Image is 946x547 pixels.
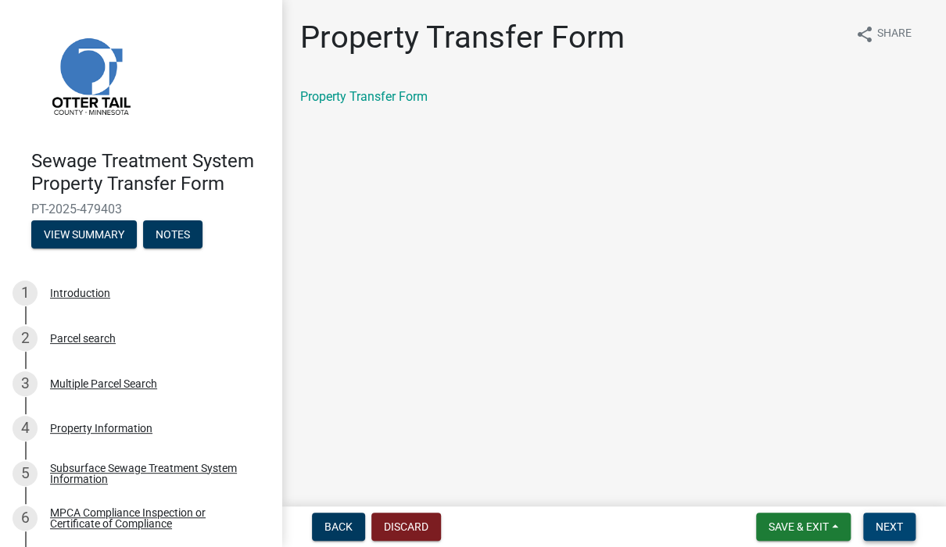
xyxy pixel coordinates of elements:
[31,150,269,195] h4: Sewage Treatment System Property Transfer Form
[863,513,916,541] button: Next
[312,513,365,541] button: Back
[843,19,924,49] button: shareShare
[324,520,353,533] span: Back
[31,229,137,241] wm-modal-confirm: Summary
[143,220,202,248] button: Notes
[13,506,38,531] div: 6
[13,326,38,351] div: 2
[50,378,157,389] div: Multiple Parcel Search
[50,463,256,484] div: Subsurface Sewage Treatment System Information
[300,89,428,104] a: Property Transfer Form
[756,513,851,541] button: Save & Exit
[13,281,38,306] div: 1
[13,371,38,396] div: 3
[855,25,874,44] i: share
[876,520,903,533] span: Next
[50,333,116,344] div: Parcel search
[31,220,137,248] button: View Summary
[769,520,829,533] span: Save & Exit
[877,25,912,44] span: Share
[300,19,625,56] h1: Property Transfer Form
[31,202,250,216] span: PT-2025-479403
[13,461,38,486] div: 5
[50,423,152,434] div: Property Information
[31,16,149,134] img: Otter Tail County, Minnesota
[50,507,256,529] div: MPCA Compliance Inspection or Certificate of Compliance
[13,416,38,441] div: 4
[143,229,202,241] wm-modal-confirm: Notes
[371,513,441,541] button: Discard
[50,288,110,299] div: Introduction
